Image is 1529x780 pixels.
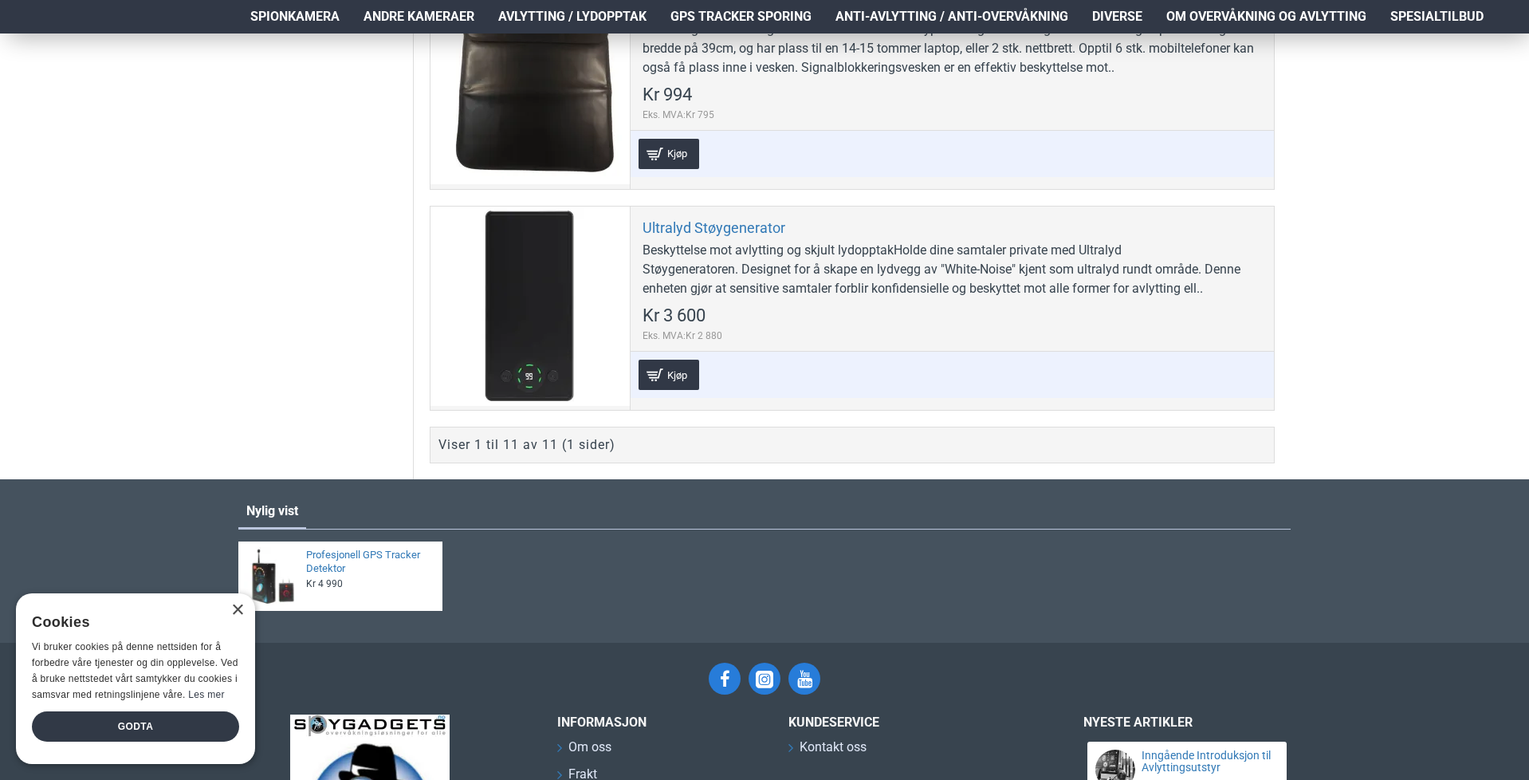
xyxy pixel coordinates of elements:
[238,495,306,527] a: Nylig vist
[306,549,433,576] a: Profesjonell GPS Tracker Detektor
[306,577,343,590] span: Kr 4 990
[643,86,692,104] span: Kr 994
[557,738,611,765] a: Om oss
[788,715,1028,730] h3: Kundeservice
[643,241,1262,298] div: Beskyttelse mot avlytting og skjult lydopptakHolde dine samtaler private med Ultralyd Støygenerat...
[643,307,706,325] span: Kr 3 600
[788,738,867,765] a: Kontakt oss
[250,7,340,26] span: Spionkamera
[32,605,229,640] div: Cookies
[643,108,714,122] span: Eks. MVA:Kr 795
[1083,715,1291,730] h3: Nyeste artikler
[244,547,302,605] img: Profesjonell GPS Tracker Detektor
[643,219,785,237] a: Ultralyd Støygenerator
[557,715,764,730] h3: INFORMASJON
[1142,750,1272,774] a: Inngående Introduksjon til Avlyttingsutstyr
[800,738,867,757] span: Kontakt oss
[643,329,722,343] span: Eks. MVA:Kr 2 880
[663,148,691,159] span: Kjøp
[835,7,1068,26] span: Anti-avlytting / Anti-overvåkning
[643,20,1262,77] div: Denne signalblokkeringsvesken kan blokkere alle typer av signaler inn og ut. Den har lengde på 40...
[364,7,474,26] span: Andre kameraer
[32,711,239,742] div: Godta
[1390,7,1484,26] span: Spesialtilbud
[188,689,224,700] a: Les mer, opens a new window
[670,7,812,26] span: GPS Tracker Sporing
[663,370,691,380] span: Kjøp
[568,738,611,757] span: Om oss
[498,7,647,26] span: Avlytting / Lydopptak
[32,641,238,699] span: Vi bruker cookies på denne nettsiden for å forbedre våre tjenester og din opplevelse. Ved å bruke...
[430,207,630,406] a: Ultralyd Støygenerator Ultralyd Støygenerator
[231,605,243,617] div: Close
[1166,7,1366,26] span: Om overvåkning og avlytting
[438,435,615,455] div: Viser 1 til 11 av 11 (1 sider)
[1092,7,1142,26] span: Diverse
